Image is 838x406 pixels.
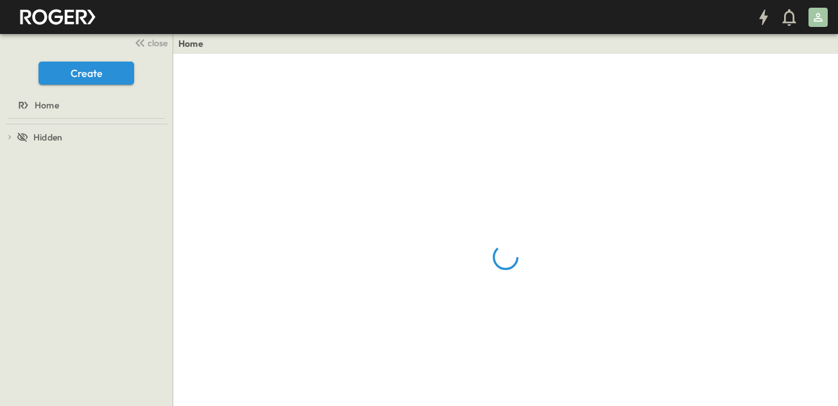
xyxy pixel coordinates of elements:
span: Hidden [33,131,62,144]
span: Home [35,99,59,112]
nav: breadcrumbs [178,37,211,50]
button: close [129,33,170,51]
a: Home [3,96,167,114]
a: Home [178,37,203,50]
button: Create [38,62,134,85]
span: close [148,37,167,49]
